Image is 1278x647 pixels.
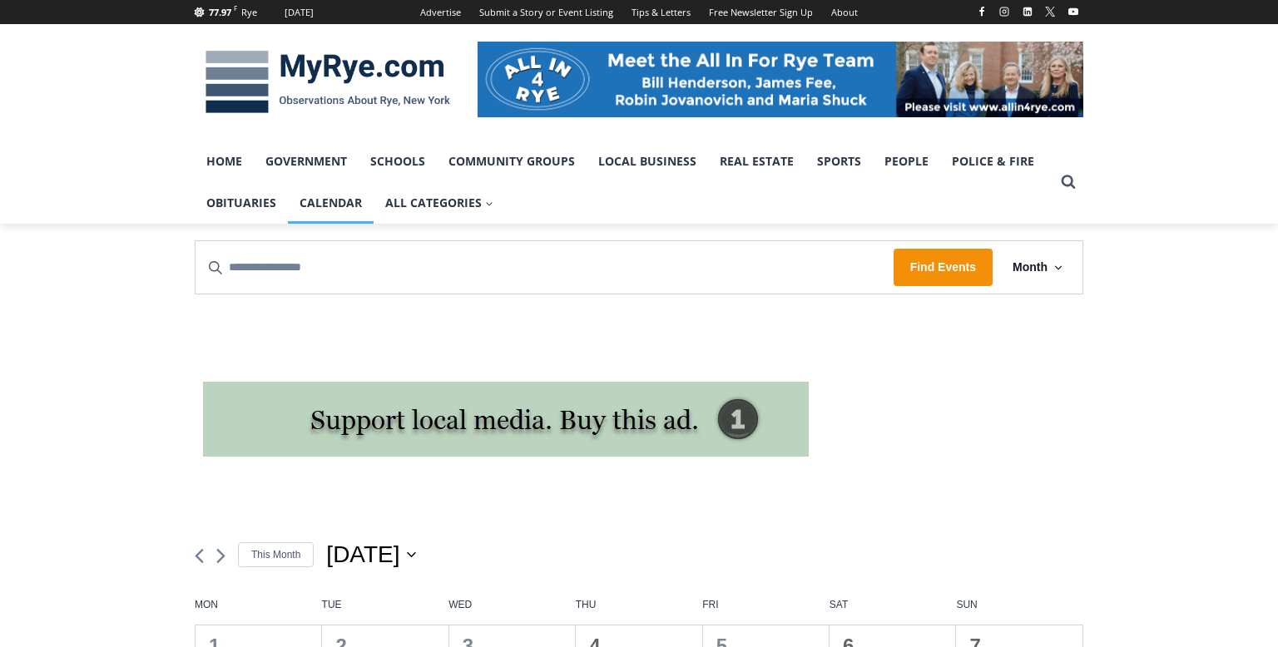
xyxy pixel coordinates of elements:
a: People [873,141,940,182]
a: YouTube [1063,2,1083,22]
div: Saturday [830,598,957,625]
span: Mon [195,598,322,612]
span: 77.97 [209,6,231,18]
button: Find Events [894,249,993,286]
a: Previous month [195,548,204,564]
div: Sunday [956,598,1083,625]
a: Facebook [972,2,992,22]
span: Fri [702,598,830,612]
button: View Search Form [1053,167,1083,197]
span: Tue [322,598,449,612]
span: F [234,3,237,12]
a: Police & Fire [940,141,1046,182]
img: support local media, buy this ad [203,382,809,457]
div: Rye [241,5,257,20]
a: Calendar [288,182,374,224]
a: Local Business [587,141,708,182]
a: Instagram [994,2,1014,22]
a: Government [254,141,359,182]
span: All Categories [385,194,493,212]
div: Monday [195,598,322,625]
img: MyRye.com [195,39,461,126]
span: Month [1013,258,1048,277]
a: Click to select the current month [238,542,314,568]
nav: Primary Navigation [195,141,1053,225]
a: X [1040,2,1060,22]
a: Sports [805,141,873,182]
span: Thu [576,598,703,612]
a: Schools [359,141,437,182]
div: Wednesday [448,598,576,625]
input: Enter Keyword. Search for events by Keyword. [196,241,894,294]
div: Friday [702,598,830,625]
button: Click to toggle datepicker [326,538,415,571]
img: All in for Rye [478,42,1083,116]
div: [DATE] [285,5,314,20]
a: Community Groups [437,141,587,182]
a: Obituaries [195,182,288,224]
button: Month [993,241,1082,294]
span: Sun [956,598,1083,612]
a: Linkedin [1018,2,1038,22]
a: Home [195,141,254,182]
div: Tuesday [322,598,449,625]
a: Real Estate [708,141,805,182]
a: Next month [216,548,225,564]
a: All Categories [374,182,505,224]
div: Thursday [576,598,703,625]
span: [DATE] [326,538,399,571]
span: Wed [448,598,576,612]
span: Sat [830,598,957,612]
